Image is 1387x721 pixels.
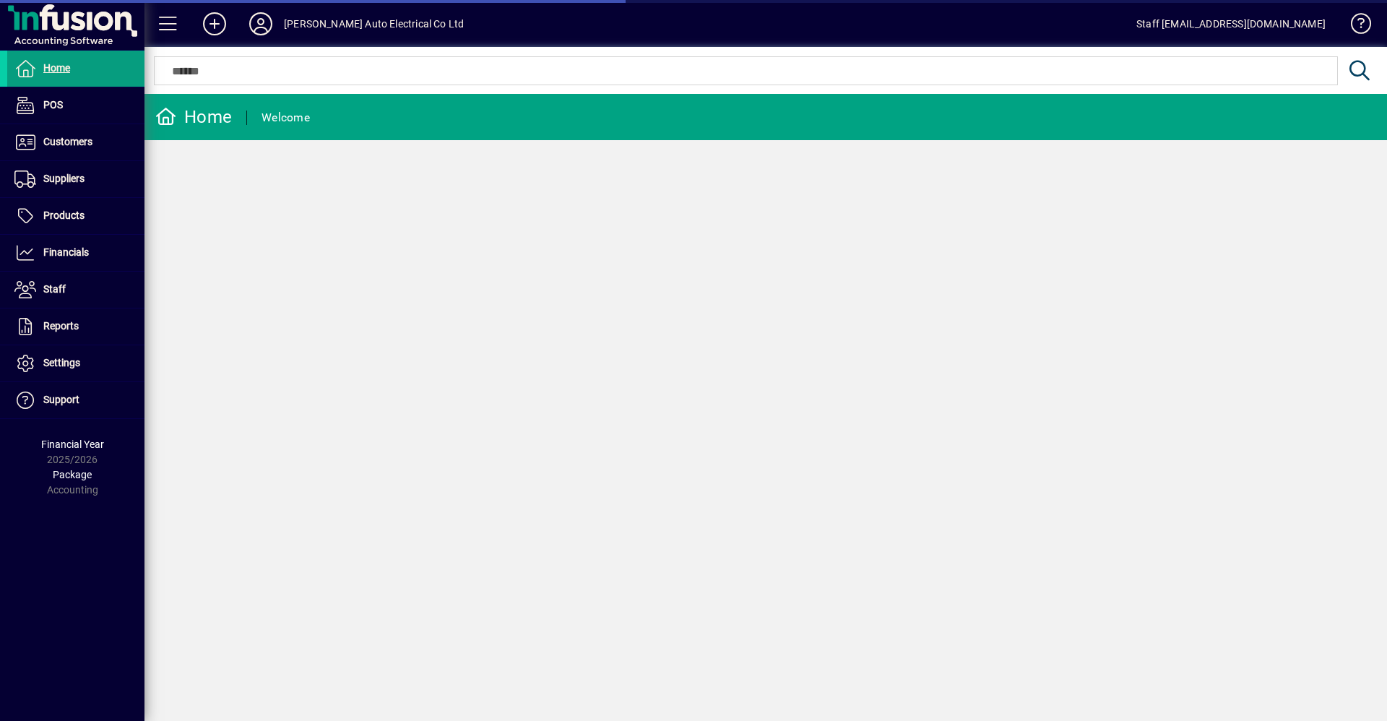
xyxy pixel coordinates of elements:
[41,439,104,450] span: Financial Year
[43,394,79,405] span: Support
[262,106,310,129] div: Welcome
[7,124,144,160] a: Customers
[53,469,92,480] span: Package
[43,173,85,184] span: Suppliers
[7,198,144,234] a: Products
[43,62,70,74] span: Home
[7,235,144,271] a: Financials
[43,210,85,221] span: Products
[7,308,144,345] a: Reports
[7,272,144,308] a: Staff
[43,283,66,295] span: Staff
[284,12,464,35] div: [PERSON_NAME] Auto Electrical Co Ltd
[7,161,144,197] a: Suppliers
[238,11,284,37] button: Profile
[43,136,92,147] span: Customers
[43,357,80,368] span: Settings
[1136,12,1326,35] div: Staff [EMAIL_ADDRESS][DOMAIN_NAME]
[7,345,144,381] a: Settings
[43,246,89,258] span: Financials
[43,320,79,332] span: Reports
[191,11,238,37] button: Add
[7,87,144,124] a: POS
[7,382,144,418] a: Support
[43,99,63,111] span: POS
[155,105,232,129] div: Home
[1340,3,1369,50] a: Knowledge Base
